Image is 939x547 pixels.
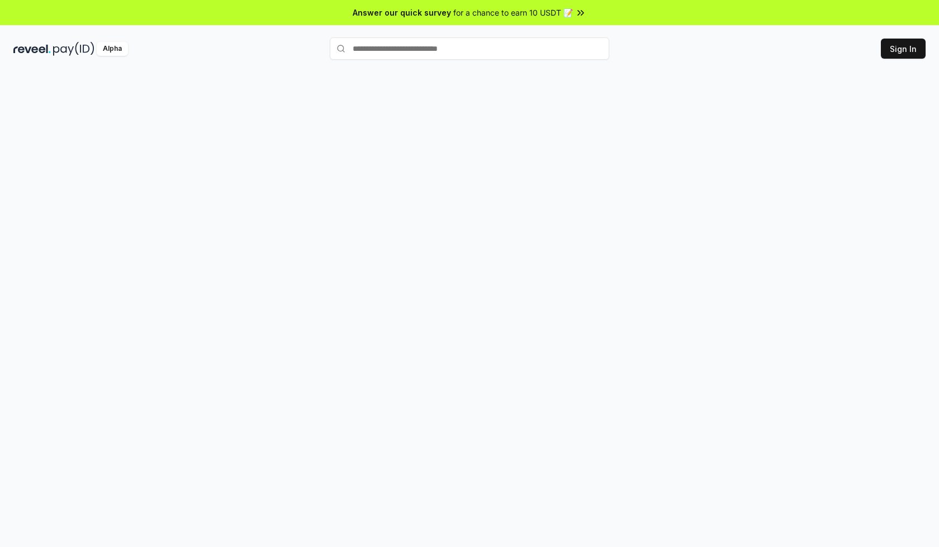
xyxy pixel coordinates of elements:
[353,7,451,18] span: Answer our quick survey
[453,7,573,18] span: for a chance to earn 10 USDT 📝
[881,39,926,59] button: Sign In
[13,42,51,56] img: reveel_dark
[53,42,94,56] img: pay_id
[97,42,128,56] div: Alpha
